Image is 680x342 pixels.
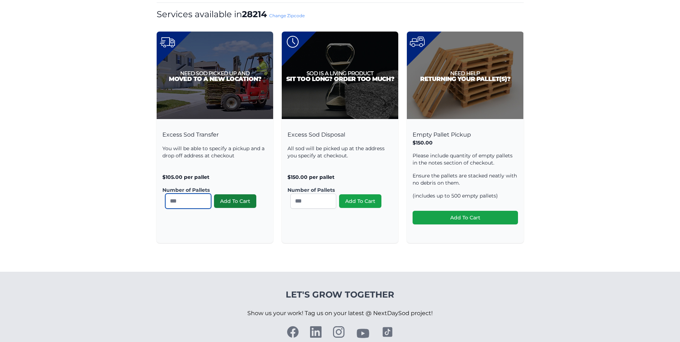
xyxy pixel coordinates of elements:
[282,123,398,227] div: Excess Sod Disposal
[339,194,381,208] button: Add To Cart
[247,300,433,326] p: Show us your work! Tag us on your latest @ NextDaySod project!
[157,32,273,119] img: Excess Sod Transfer Product Image
[413,192,518,199] p: (includes up to 500 empty pallets)
[407,32,523,119] img: Pallet Pickup Product Image
[157,9,524,20] h1: Services available in
[214,194,256,208] button: Add To Cart
[287,145,393,159] p: All sod will be picked up at the address you specify at checkout.
[287,186,387,194] label: Number of Pallets
[162,174,267,181] p: $105.00 per pallet
[247,289,433,300] h4: Let's Grow Together
[287,174,393,181] p: $150.00 per pallet
[413,139,518,146] p: $150.00
[269,13,305,18] a: Change Zipcode
[413,211,518,224] button: Add To Cart
[413,152,518,166] p: Please include quantity of empty pallets in the notes section of checkout.
[413,172,518,186] p: Ensure the pallets are stacked neatly with no debris on them.
[242,9,267,19] strong: 28214
[162,145,267,159] p: You will be able to specify a pickup and a drop off address at checkout
[282,32,398,119] img: Excess Sod Disposal Product Image
[162,186,262,194] label: Number of Pallets
[407,123,523,243] div: Empty Pallet Pickup
[157,123,273,227] div: Excess Sod Transfer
